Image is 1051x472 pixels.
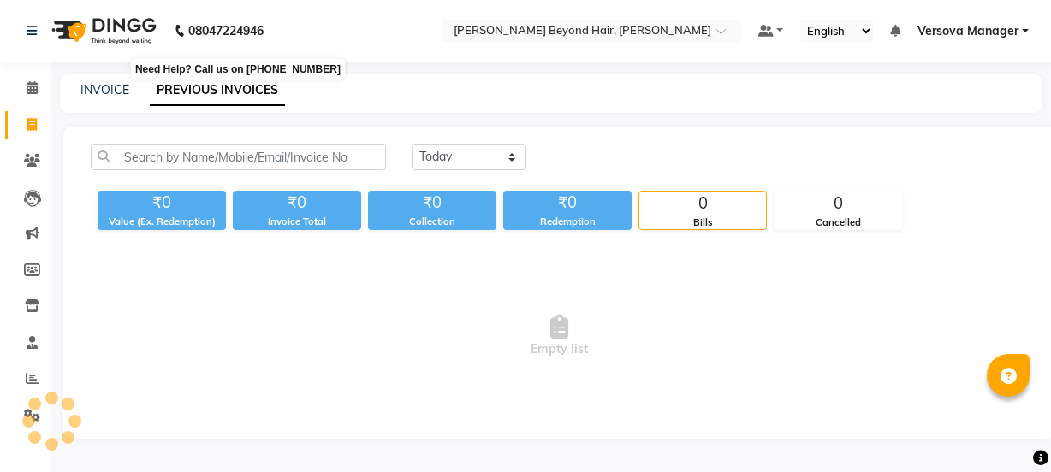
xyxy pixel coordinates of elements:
span: Empty list [91,251,1028,422]
div: 0 [639,192,766,215]
span: Versova Manager [917,22,1018,40]
div: 0 [775,192,901,215]
div: Bills [639,215,766,230]
div: Cancelled [775,215,901,230]
div: Collection [368,215,496,229]
div: ₹0 [233,191,361,215]
div: ₹0 [98,191,226,215]
img: logo [44,7,161,55]
div: Invoice Total [233,215,361,229]
a: PREVIOUS INVOICES [150,75,285,106]
input: Search by Name/Mobile/Email/Invoice No [91,144,386,170]
div: ₹0 [368,191,496,215]
b: 08047224946 [188,7,264,55]
div: Redemption [503,215,632,229]
iframe: chat widget [979,404,1034,455]
a: INVOICE [80,82,129,97]
div: ₹0 [503,191,632,215]
div: Value (Ex. Redemption) [98,215,226,229]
